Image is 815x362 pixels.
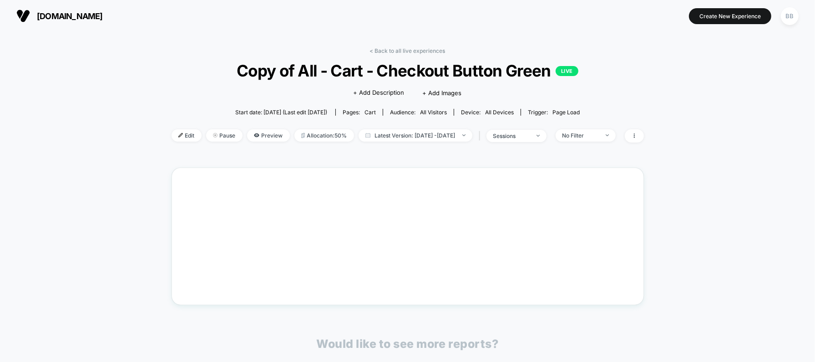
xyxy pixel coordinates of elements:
img: Visually logo [16,9,30,23]
span: Pause [206,129,243,142]
p: Would like to see more reports? [317,337,499,351]
button: BB [778,7,801,25]
div: Audience: [390,109,447,116]
div: No Filter [562,132,599,139]
span: [DOMAIN_NAME] [37,11,103,21]
img: calendar [365,133,370,138]
span: Edit [172,129,202,142]
span: Start date: [DATE] (Last edit [DATE]) [235,109,327,116]
span: all devices [485,109,514,116]
span: | [477,129,486,143]
span: Device: [454,109,521,116]
img: edit [178,133,183,138]
span: Preview [247,129,290,142]
p: LIVE [556,66,578,76]
span: + Add Description [353,88,404,97]
span: Allocation: 50% [294,129,354,142]
img: end [537,135,540,137]
button: Create New Experience [689,8,771,24]
img: rebalance [301,133,305,138]
img: end [462,134,466,136]
span: All Visitors [420,109,447,116]
span: cart [364,109,376,116]
img: end [606,134,609,136]
div: BB [781,7,799,25]
span: Latest Version: [DATE] - [DATE] [359,129,472,142]
span: Page Load [552,109,580,116]
div: Pages: [343,109,376,116]
button: [DOMAIN_NAME] [14,9,106,23]
div: sessions [493,133,530,139]
span: + Add Images [422,89,461,97]
img: end [213,133,218,138]
div: Trigger: [528,109,580,116]
a: < Back to all live experiences [370,47,445,54]
span: Copy of All - Cart - Checkout Button Green [195,61,620,80]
